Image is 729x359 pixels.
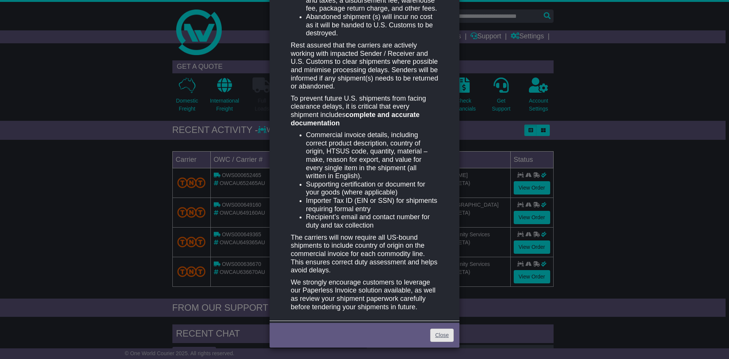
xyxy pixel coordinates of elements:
p: Rest assured that the carriers are actively working with impacted Sender / Receiver and U.S. Cust... [291,41,438,91]
li: Commercial invoice details, including correct product description, country of origin, HTSUS code,... [306,131,438,180]
li: Recipient’s email and contact number for duty and tax collection [306,213,438,229]
li: Supporting certification or document for your goods (where applicable) [306,180,438,197]
li: Abandoned shipment (s) will incur no cost as it will be handed to U.S. Customs to be destroyed. [306,13,438,38]
p: We strongly encourage customers to leverage our Paperless Invoice solution available, as well as ... [291,278,438,311]
li: Importer Tax ID (EIN or SSN) for shipments requiring formal entry [306,197,438,213]
p: The carriers will now require all US-bound shipments to include country of origin on the commerci... [291,234,438,275]
p: To prevent future U.S. shipments from facing clearance delays, it is critical that every shipment... [291,95,438,127]
a: Close [430,329,454,342]
strong: complete and accurate documentation [291,111,420,127]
